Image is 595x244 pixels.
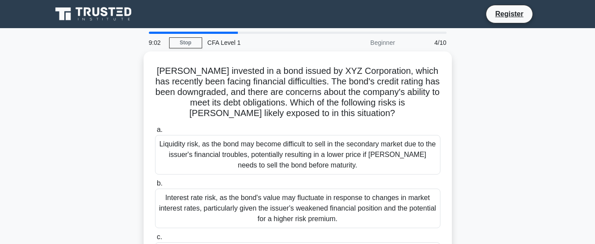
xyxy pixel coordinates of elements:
a: Stop [169,37,202,48]
div: CFA Level 1 [202,34,323,51]
a: Register [490,8,528,19]
span: c. [157,233,162,240]
span: a. [157,126,163,133]
div: Liquidity risk, as the bond may become difficult to sell in the secondary market due to the issue... [155,135,440,175]
span: b. [157,179,163,187]
h5: [PERSON_NAME] invested in a bond issued by XYZ Corporation, which has recently been facing financ... [154,66,441,119]
div: 9:02 [144,34,169,51]
div: Interest rate risk, as the bond's value may fluctuate in response to changes in market interest r... [155,189,440,228]
div: 4/10 [400,34,452,51]
div: Beginner [323,34,400,51]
